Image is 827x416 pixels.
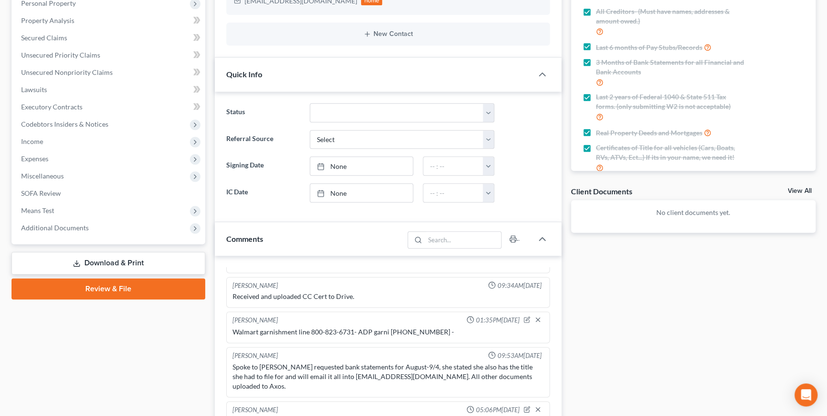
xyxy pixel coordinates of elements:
a: View All [788,188,812,194]
span: Expenses [21,155,48,163]
a: Unsecured Nonpriority Claims [13,64,205,81]
div: [PERSON_NAME] [233,351,278,360]
span: Lawsuits [21,85,47,94]
span: All Creditors- (Must have names, addresses & amount owed.) [596,7,746,26]
span: 09:34AM[DATE] [498,281,542,290]
span: 3 Months of Bank Statements for all Financial and Bank Accounts [596,58,746,77]
div: [PERSON_NAME] [233,281,278,290]
input: -- : -- [423,157,483,175]
a: None [310,184,413,202]
a: Review & File [12,278,205,299]
span: Secured Claims [21,34,67,42]
a: Property Analysis [13,12,205,29]
div: Received and uploaded CC Cert to Drive. [233,292,543,301]
span: 01:35PM[DATE] [476,316,520,325]
label: Signing Date [221,156,305,176]
a: Executory Contracts [13,98,205,116]
span: 09:53AM[DATE] [498,351,542,360]
span: Unsecured Nonpriority Claims [21,68,113,76]
span: Quick Info [226,70,262,79]
span: Means Test [21,206,54,214]
input: Search... [425,232,501,248]
div: [PERSON_NAME] [233,405,278,415]
span: Miscellaneous [21,172,64,180]
label: Referral Source [221,130,305,149]
span: Executory Contracts [21,103,82,111]
span: Last 2 years of Federal 1040 & State 511 Tax forms. (only submitting W2 is not acceptable) [596,92,746,111]
a: Download & Print [12,252,205,274]
div: [PERSON_NAME] [233,316,278,325]
div: Walmart garnishment line 800-823-6731- ADP garni [PHONE_NUMBER] - [233,327,543,337]
span: Certificates of Title for all vehicles (Cars, Boats, RVs, ATVs, Ect...) If its in your name, we n... [596,143,746,162]
a: Secured Claims [13,29,205,47]
a: None [310,157,413,175]
span: SOFA Review [21,189,61,197]
button: New Contact [234,30,542,38]
a: SOFA Review [13,185,205,202]
a: Unsecured Priority Claims [13,47,205,64]
span: Last 6 months of Pay Stubs/Records [596,43,702,52]
label: Status [221,103,305,122]
div: Spoke to [PERSON_NAME] requested bank statements for August-9/4, she stated she also has the titl... [233,362,543,391]
a: Lawsuits [13,81,205,98]
span: Property Analysis [21,16,74,24]
div: Client Documents [571,186,632,196]
span: Codebtors Insiders & Notices [21,120,108,128]
span: Real Property Deeds and Mortgages [596,128,702,138]
label: IC Date [221,183,305,202]
span: Unsecured Priority Claims [21,51,100,59]
input: -- : -- [423,184,483,202]
span: Income [21,137,43,145]
div: Open Intercom Messenger [794,383,817,406]
span: 05:06PM[DATE] [476,405,520,415]
p: No client documents yet. [579,208,808,217]
span: Additional Documents [21,224,89,232]
span: Comments [226,234,263,243]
